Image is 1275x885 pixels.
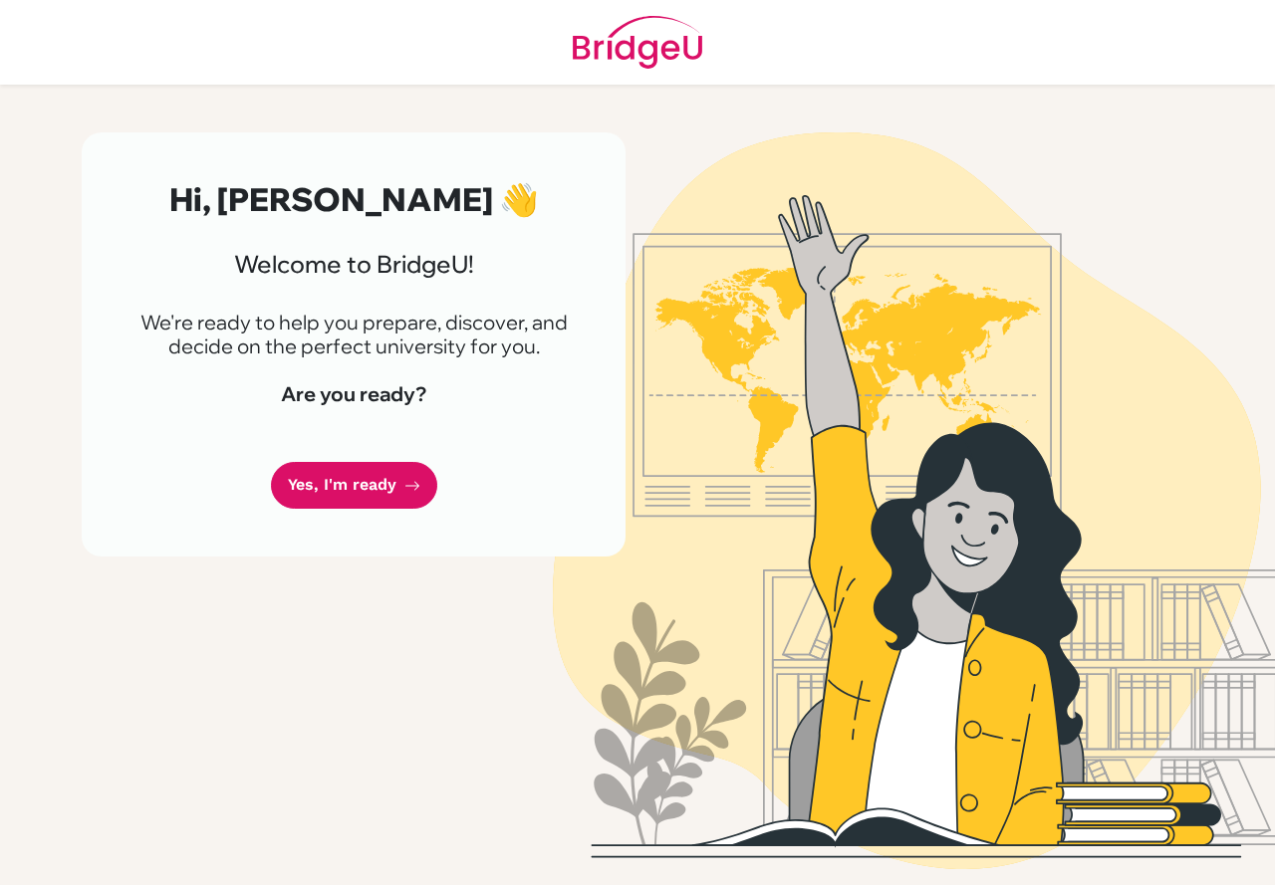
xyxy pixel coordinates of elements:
[271,462,437,509] a: Yes, I'm ready
[129,311,578,358] p: We're ready to help you prepare, discover, and decide on the perfect university for you.
[129,382,578,406] h4: Are you ready?
[129,180,578,218] h2: Hi, [PERSON_NAME] 👋
[129,250,578,279] h3: Welcome to BridgeU!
